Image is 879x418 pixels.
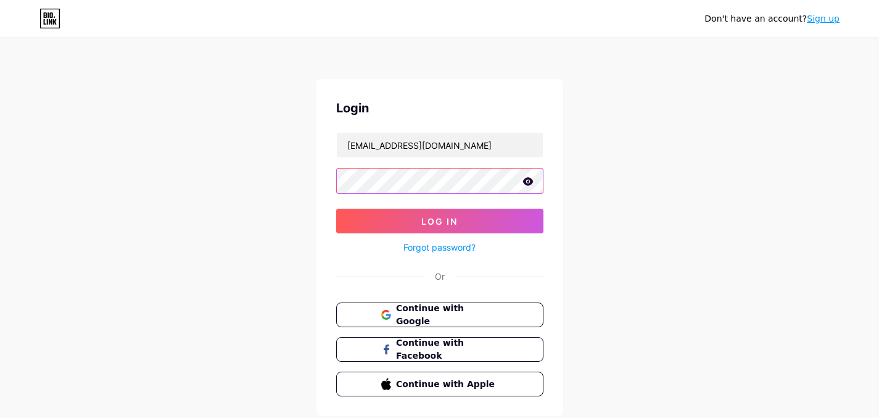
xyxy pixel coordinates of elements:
span: Continue with Facebook [396,336,498,362]
div: Or [435,270,445,283]
span: Log In [421,216,458,227]
button: Continue with Google [336,303,543,327]
button: Continue with Facebook [336,337,543,362]
button: Continue with Apple [336,372,543,396]
input: Username [337,133,543,157]
span: Continue with Apple [396,378,498,391]
span: Continue with Google [396,302,498,328]
button: Log In [336,209,543,233]
div: Don't have an account? [704,12,840,25]
a: Sign up [807,14,840,23]
a: Forgot password? [403,241,476,254]
div: Login [336,99,543,117]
